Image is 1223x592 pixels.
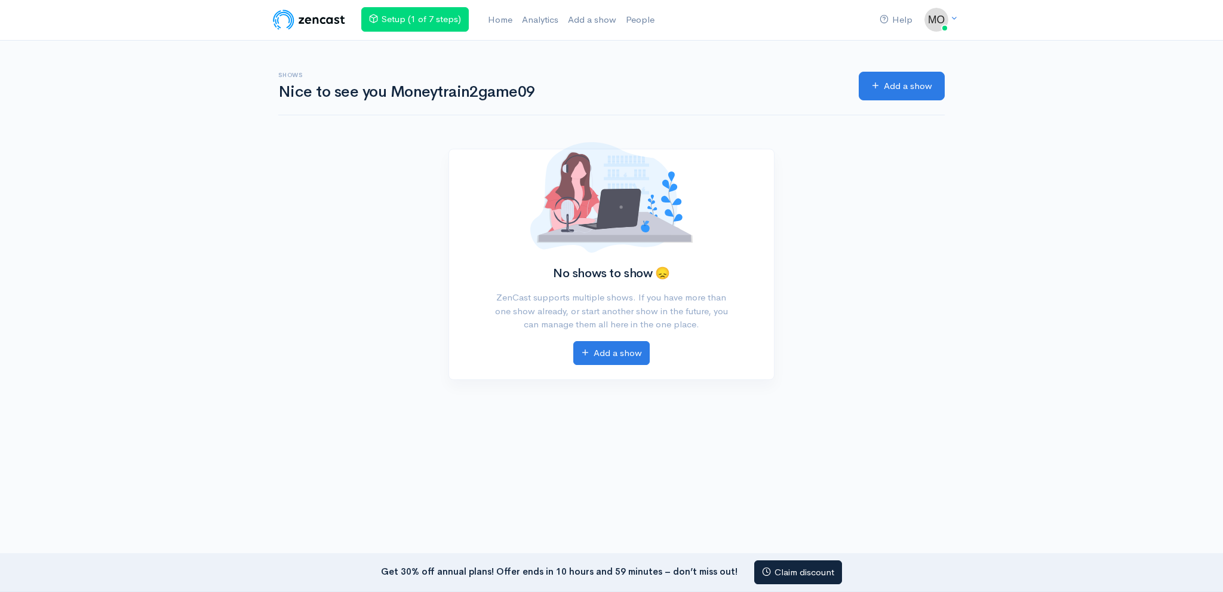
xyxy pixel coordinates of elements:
[361,7,469,32] a: Setup (1 of 7 steps)
[489,267,733,280] h2: No shows to show 😞
[278,72,844,78] h6: Shows
[924,8,948,32] img: ...
[489,291,733,332] p: ZenCast supports multiple shows. If you have more than one show already, or start another show in...
[875,7,917,33] a: Help
[621,7,659,33] a: People
[859,72,945,101] a: Add a show
[573,341,650,366] a: Add a show
[278,84,844,101] h1: Nice to see you Moneytrain2game09
[271,8,347,32] img: ZenCast Logo
[530,142,693,253] img: No shows added
[483,7,517,33] a: Home
[517,7,563,33] a: Analytics
[754,560,842,585] a: Claim discount
[563,7,621,33] a: Add a show
[381,565,738,576] strong: Get 30% off annual plans! Offer ends in 10 hours and 59 minutes – don’t miss out!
